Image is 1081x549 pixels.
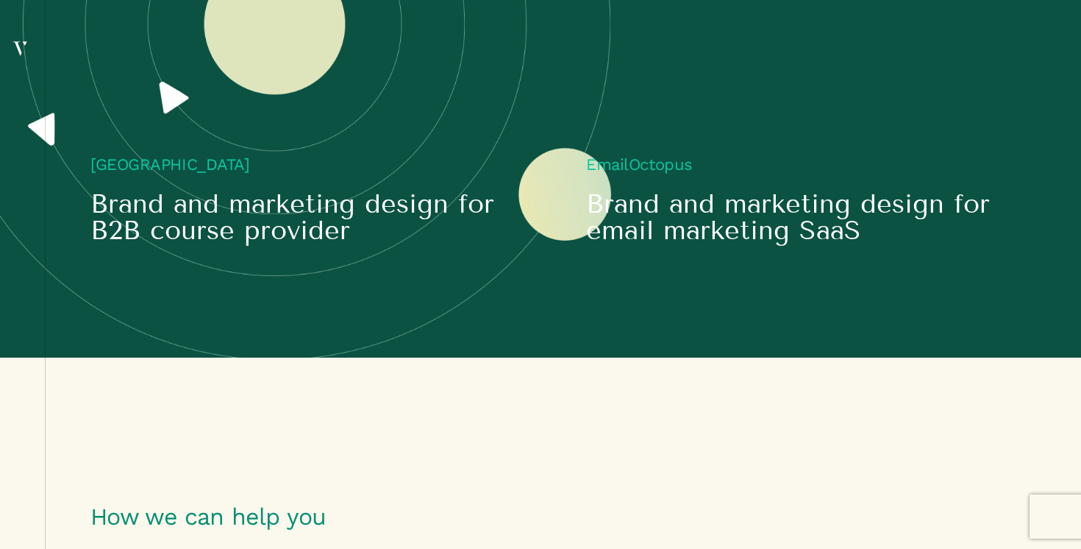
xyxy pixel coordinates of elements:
[586,191,1035,244] h5: Brand and marketing design for email marketing SaaS
[90,191,539,244] h5: Brand and marketing design for B2B course provider
[586,157,1035,173] h6: EmailOctopus
[90,157,539,173] h6: [GEOGRAPHIC_DATA]
[90,505,1035,528] h3: How we can help you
